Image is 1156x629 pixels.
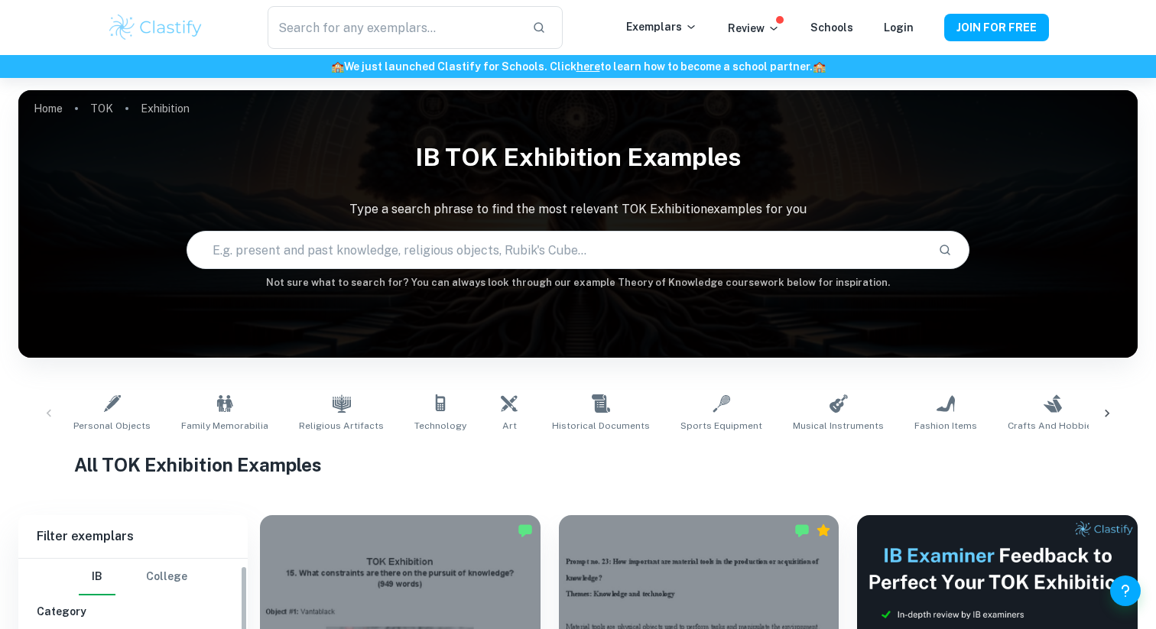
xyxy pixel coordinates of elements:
a: Home [34,98,63,119]
input: Search for any exemplars... [268,6,520,49]
h6: Filter exemplars [18,515,248,558]
span: 🏫 [813,60,826,73]
a: Schools [810,21,853,34]
h1: All TOK Exhibition Examples [74,451,1082,478]
div: Filter type choice [79,559,187,595]
p: Exemplars [626,18,697,35]
span: Technology [414,419,466,433]
div: Premium [816,523,831,538]
span: Crafts and Hobbies [1008,419,1097,433]
img: Marked [518,523,533,538]
span: Art [502,419,517,433]
button: Search [932,237,958,263]
span: Personal Objects [73,419,151,433]
button: JOIN FOR FREE [944,14,1049,41]
span: Sports Equipment [680,419,762,433]
a: Login [884,21,914,34]
a: TOK [90,98,113,119]
span: Family Memorabilia [181,419,268,433]
img: Clastify logo [107,12,204,43]
span: Musical Instruments [793,419,884,433]
h6: We just launched Clastify for Schools. Click to learn how to become a school partner. [3,58,1153,75]
img: Marked [794,523,810,538]
p: Exhibition [141,100,190,117]
button: Help and Feedback [1110,576,1141,606]
input: E.g. present and past knowledge, religious objects, Rubik's Cube... [187,229,927,271]
a: here [576,60,600,73]
h1: IB TOK Exhibition examples [18,133,1138,182]
p: Review [728,20,780,37]
span: 🏫 [331,60,344,73]
span: Fashion Items [914,419,977,433]
span: Religious Artifacts [299,419,384,433]
button: IB [79,559,115,595]
h6: Category [37,603,229,620]
h6: Not sure what to search for? You can always look through our example Theory of Knowledge coursewo... [18,275,1138,290]
span: Historical Documents [552,419,650,433]
p: Type a search phrase to find the most relevant TOK Exhibition examples for you [18,200,1138,219]
button: College [146,559,187,595]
